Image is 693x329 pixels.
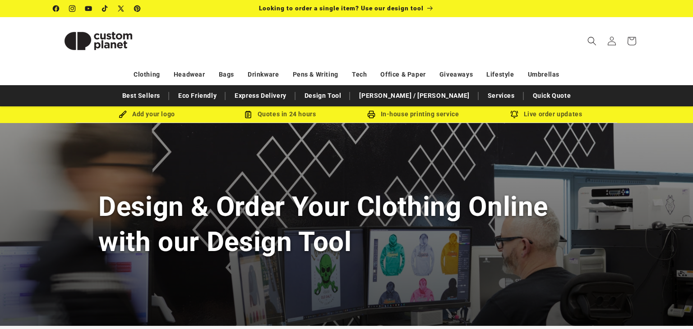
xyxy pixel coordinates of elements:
a: [PERSON_NAME] / [PERSON_NAME] [355,88,474,104]
img: Brush Icon [119,110,127,119]
img: Order updates [510,110,518,119]
span: Looking to order a single item? Use our design tool [259,5,424,12]
a: Design Tool [300,88,346,104]
img: Order Updates Icon [244,110,252,119]
a: Giveaways [439,67,473,82]
a: Custom Planet [50,17,147,64]
a: Quick Quote [528,88,576,104]
a: Express Delivery [230,88,291,104]
img: Custom Planet [53,21,143,61]
h1: Design & Order Your Clothing Online with our Design Tool [98,189,595,259]
a: Drinkware [248,67,279,82]
a: Clothing [134,67,160,82]
div: Quotes in 24 hours [213,109,346,120]
a: Services [483,88,519,104]
a: Office & Paper [380,67,425,82]
a: Bags [219,67,234,82]
a: Lifestyle [486,67,514,82]
img: In-house printing [367,110,375,119]
a: Best Sellers [118,88,165,104]
a: Pens & Writing [293,67,338,82]
iframe: Chat Widget [648,286,693,329]
div: In-house printing service [346,109,480,120]
a: Umbrellas [528,67,559,82]
a: Headwear [174,67,205,82]
div: Live order updates [480,109,613,120]
a: Eco Friendly [174,88,221,104]
div: Add your logo [80,109,213,120]
a: Tech [352,67,367,82]
summary: Search [582,31,602,51]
